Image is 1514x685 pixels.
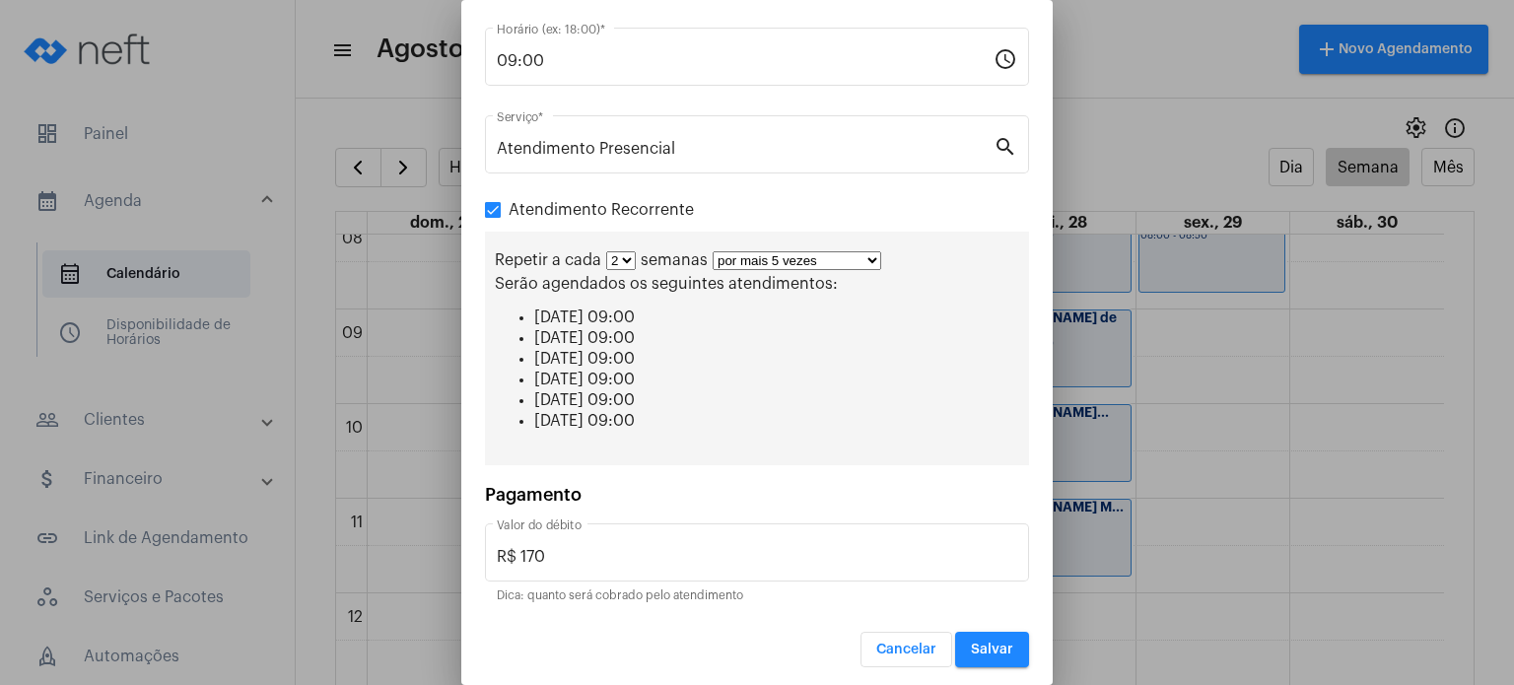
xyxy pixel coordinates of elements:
input: Horário [497,52,994,70]
mat-hint: Dica: quanto será cobrado pelo atendimento [497,589,743,603]
span: Atendimento Recorrente [509,198,694,222]
span: [DATE] 09:00 [534,309,635,325]
span: Serão agendados os seguintes atendimentos: [495,276,838,292]
input: Pesquisar serviço [497,140,994,158]
button: Cancelar [860,632,952,667]
span: [DATE] 09:00 [534,413,635,429]
input: Valor [497,548,1017,566]
span: Cancelar [876,643,936,656]
mat-icon: schedule [994,46,1017,70]
span: [DATE] 09:00 [534,372,635,387]
button: Salvar [955,632,1029,667]
span: Pagamento [485,486,582,504]
span: [DATE] 09:00 [534,330,635,346]
span: [DATE] 09:00 [534,351,635,367]
mat-icon: search [994,134,1017,158]
span: [DATE] 09:00 [534,392,635,408]
span: Repetir a cada [495,252,601,268]
span: semanas [641,252,708,268]
span: Salvar [971,643,1013,656]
